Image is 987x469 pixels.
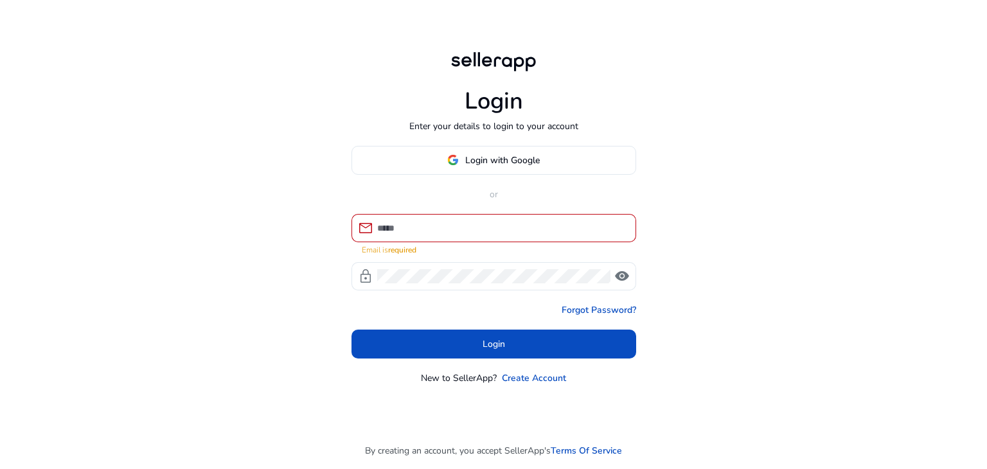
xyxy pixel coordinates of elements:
[358,220,373,236] span: mail
[388,245,416,255] strong: required
[351,146,636,175] button: Login with Google
[502,371,566,385] a: Create Account
[551,444,622,457] a: Terms Of Service
[351,188,636,201] p: or
[562,303,636,317] a: Forgot Password?
[351,330,636,358] button: Login
[483,337,505,351] span: Login
[465,87,523,115] h1: Login
[447,154,459,166] img: google-logo.svg
[421,371,497,385] p: New to SellerApp?
[362,242,626,256] mat-error: Email is
[358,269,373,284] span: lock
[409,119,578,133] p: Enter your details to login to your account
[465,154,540,167] span: Login with Google
[614,269,630,284] span: visibility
